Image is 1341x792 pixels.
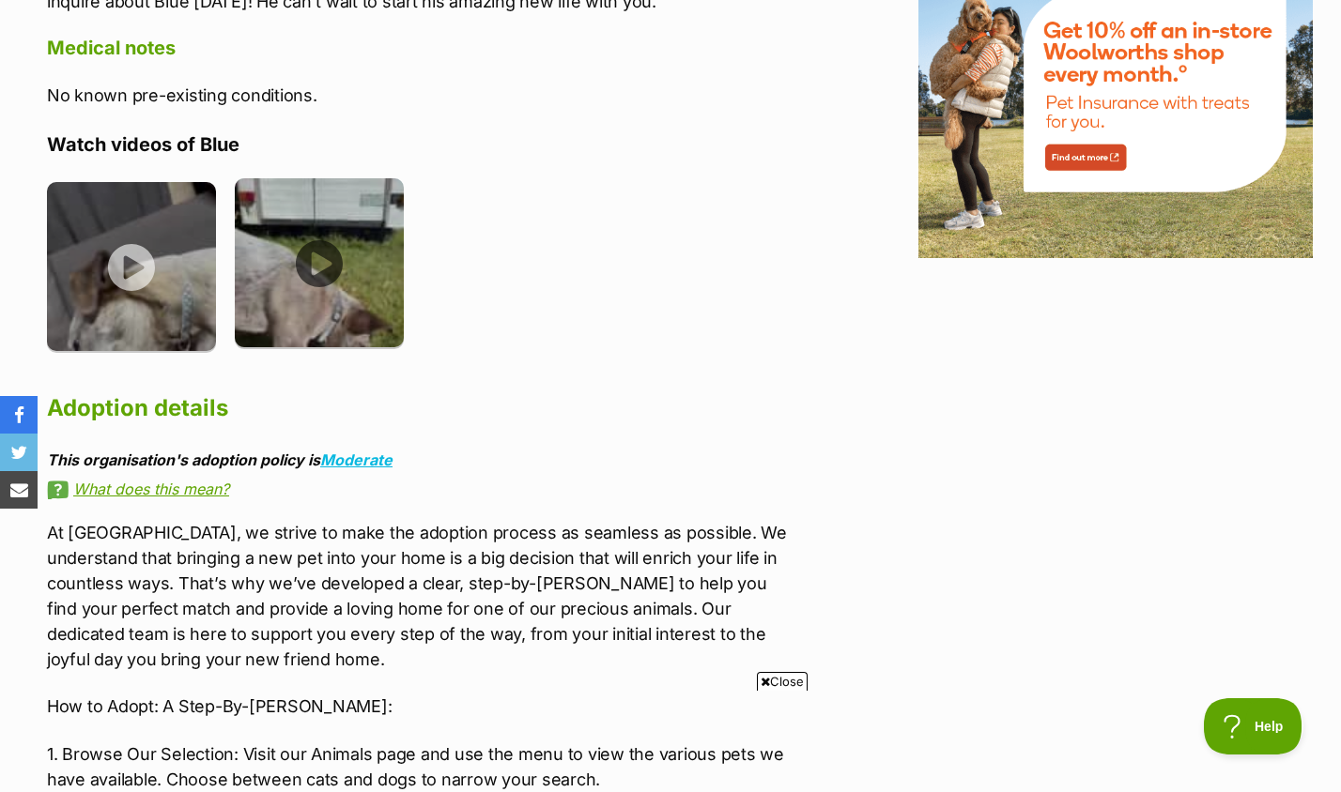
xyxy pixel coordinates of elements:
[47,36,799,60] h4: Medical notes
[329,698,1012,783] iframe: Advertisement
[235,178,404,347] img: rmpnncynnxaevuenwakm.jpg
[47,693,799,719] p: How to Adopt: A Step-By-[PERSON_NAME]:
[47,520,799,672] p: At [GEOGRAPHIC_DATA], we strive to make the adoption process as seamless as possible. We understa...
[47,741,799,792] p: 1. Browse Our Selection: Visit our Animals page and use the menu to view the various pets we have...
[1204,698,1303,754] iframe: Help Scout Beacon - Open
[47,132,799,157] h4: Watch videos of Blue
[47,480,799,497] a: What does this mean?
[320,450,393,469] a: Moderate
[757,672,808,691] span: Close
[47,388,799,429] h2: Adoption details
[47,182,216,351] img: dbipnrmoujzz9jb2wse9.jpg
[47,451,799,468] div: This organisation's adoption policy is
[47,83,799,108] p: No known pre-existing conditions.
